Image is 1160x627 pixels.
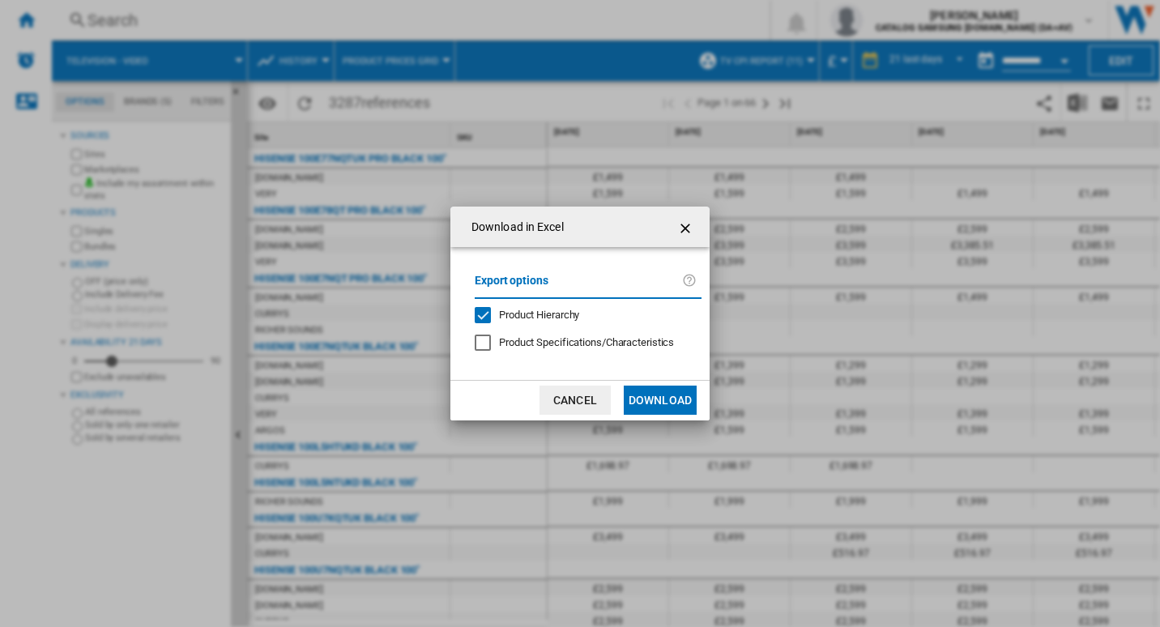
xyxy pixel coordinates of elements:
label: Export options [475,271,682,301]
button: Cancel [539,386,611,415]
md-checkbox: Product Hierarchy [475,307,689,322]
span: Product Specifications/Characteristics [499,336,674,348]
div: Only applies to Category View [499,335,674,350]
h4: Download in Excel [463,220,564,236]
button: getI18NText('BUTTONS.CLOSE_DIALOG') [671,211,703,243]
span: Product Hierarchy [499,309,579,321]
button: Download [624,386,697,415]
ng-md-icon: getI18NText('BUTTONS.CLOSE_DIALOG') [677,219,697,238]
